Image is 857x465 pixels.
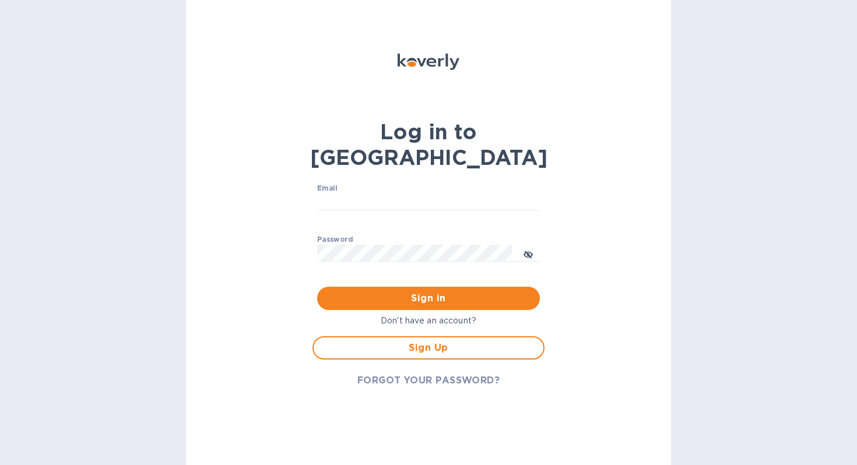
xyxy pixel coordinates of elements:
label: Email [317,185,338,192]
span: Sign in [326,291,531,305]
b: Log in to [GEOGRAPHIC_DATA] [310,119,547,170]
span: FORGOT YOUR PASSWORD? [357,374,500,388]
label: Password [317,236,353,243]
button: toggle password visibility [517,241,540,265]
button: FORGOT YOUR PASSWORD? [348,369,510,392]
span: Sign Up [323,341,534,355]
button: Sign Up [312,336,545,360]
img: Koverly [398,54,459,70]
button: Sign in [317,287,540,310]
p: Don't have an account? [312,315,545,327]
